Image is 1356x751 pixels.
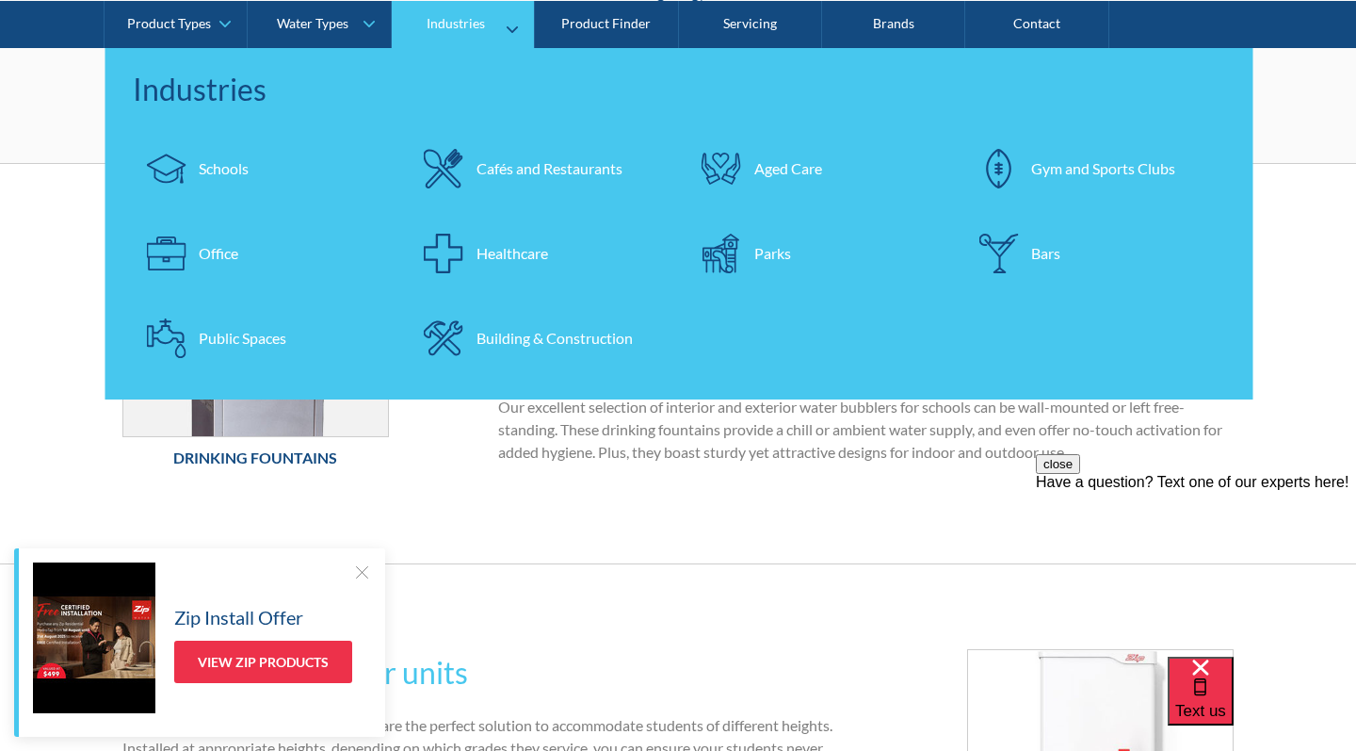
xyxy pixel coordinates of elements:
[476,326,633,349] div: Building & Construction
[476,156,622,179] div: Cafés and Restaurants
[127,15,211,31] div: Product Types
[498,396,1234,464] p: Our excellent selection of interior and exterior water bubblers for schools can be wall-mounted o...
[754,241,791,264] div: Parks
[411,304,670,370] a: Building & Construction
[122,650,858,695] h2: Wall-mounted water units
[199,156,249,179] div: Schools
[33,563,155,713] img: Zip Install Offer
[174,603,303,631] h5: Zip Install Offer
[174,641,352,683] a: View Zip Products
[199,326,286,349] div: Public Spaces
[1168,657,1356,751] iframe: podium webchat widget bubble
[476,241,548,264] div: Healthcare
[1031,241,1060,264] div: Bars
[133,66,1224,111] div: Industries
[965,220,1224,286] a: Bars
[688,220,947,286] a: Parks
[122,447,389,469] h6: Drinking Fountains
[133,304,392,370] a: Public Spaces
[411,220,670,286] a: Healthcare
[1036,454,1356,680] iframe: podium webchat widget prompt
[133,135,392,201] a: Schools
[965,135,1224,201] a: Gym and Sports Clubs
[277,15,348,31] div: Water Types
[411,135,670,201] a: Cafés and Restaurants
[688,135,947,201] a: Aged Care
[133,220,392,286] a: Office
[199,241,238,264] div: Office
[1031,156,1175,179] div: Gym and Sports Clubs
[754,156,822,179] div: Aged Care
[105,47,1252,399] nav: Industries
[427,15,485,31] div: Industries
